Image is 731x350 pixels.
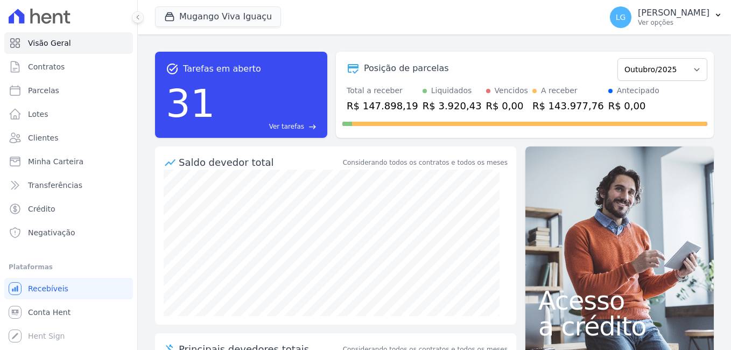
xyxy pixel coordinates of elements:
[4,278,133,299] a: Recebíveis
[28,61,65,72] span: Contratos
[28,307,71,318] span: Conta Hent
[343,158,508,167] div: Considerando todos os contratos e todos os meses
[4,80,133,101] a: Parcelas
[532,99,604,113] div: R$ 143.977,76
[347,99,418,113] div: R$ 147.898,19
[4,127,133,149] a: Clientes
[220,122,317,131] a: Ver tarefas east
[638,18,709,27] p: Ver opções
[183,62,261,75] span: Tarefas em aberto
[541,85,578,96] div: A receber
[616,13,626,21] span: LG
[28,85,59,96] span: Parcelas
[28,109,48,120] span: Lotes
[4,174,133,196] a: Transferências
[538,288,701,313] span: Acesso
[617,85,659,96] div: Antecipado
[364,62,449,75] div: Posição de parcelas
[179,155,341,170] div: Saldo devedor total
[28,227,75,238] span: Negativação
[166,75,215,131] div: 31
[495,85,528,96] div: Vencidos
[431,85,472,96] div: Liquidados
[4,302,133,323] a: Conta Hent
[28,283,68,294] span: Recebíveis
[4,103,133,125] a: Lotes
[347,85,418,96] div: Total a receber
[486,99,528,113] div: R$ 0,00
[601,2,731,32] button: LG [PERSON_NAME] Ver opções
[4,222,133,243] a: Negativação
[9,261,129,274] div: Plataformas
[28,132,58,143] span: Clientes
[638,8,709,18] p: [PERSON_NAME]
[269,122,304,131] span: Ver tarefas
[4,56,133,78] a: Contratos
[28,156,83,167] span: Minha Carteira
[538,313,701,339] span: a crédito
[4,151,133,172] a: Minha Carteira
[4,198,133,220] a: Crédito
[28,180,82,191] span: Transferências
[155,6,281,27] button: Mugango Viva Iguaçu
[28,204,55,214] span: Crédito
[308,123,317,131] span: east
[28,38,71,48] span: Visão Geral
[166,62,179,75] span: task_alt
[608,99,659,113] div: R$ 0,00
[423,99,482,113] div: R$ 3.920,43
[4,32,133,54] a: Visão Geral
